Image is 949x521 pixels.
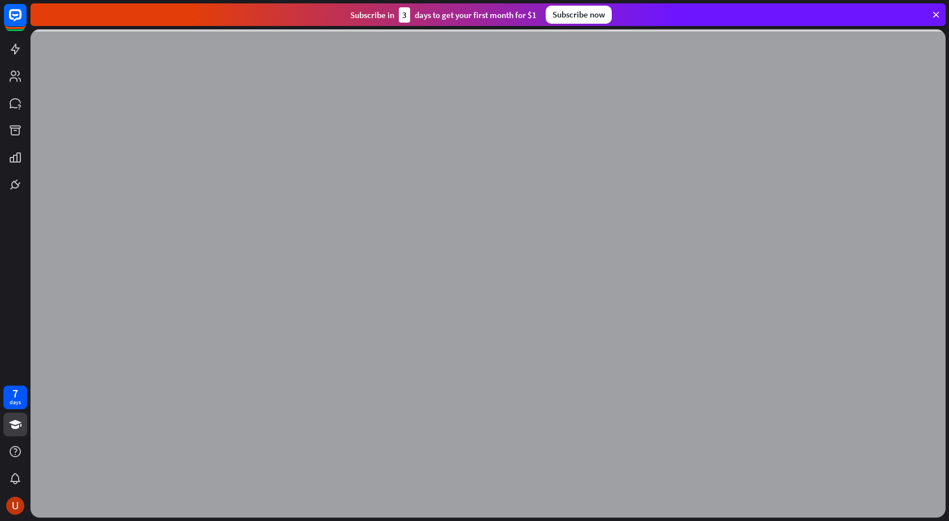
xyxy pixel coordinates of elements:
div: days [10,399,21,406]
div: Subscribe in days to get your first month for $1 [350,7,537,23]
a: 7 days [3,386,27,409]
div: 3 [399,7,410,23]
div: Subscribe now [546,6,612,24]
div: 7 [12,388,18,399]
